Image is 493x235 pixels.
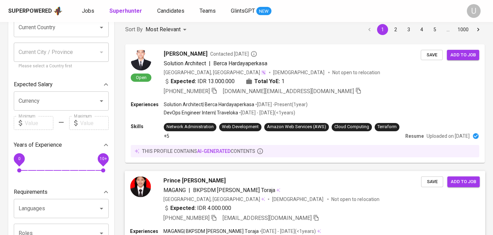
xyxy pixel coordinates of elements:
[209,59,211,68] span: |
[281,77,285,86] span: 1
[197,148,231,154] span: AI-generated
[427,133,470,139] p: Uploaded on [DATE]
[223,88,354,94] span: [DOMAIN_NAME][EMAIL_ADDRESS][DOMAIN_NAME]
[447,176,480,187] button: Add to job
[8,6,63,16] a: Superpoweredapp logo
[164,77,235,86] div: IDR 13.000.000
[19,63,104,70] p: Please select a Country first
[272,195,324,202] span: [DEMOGRAPHIC_DATA]
[97,204,106,213] button: Open
[425,178,440,186] span: Save
[146,23,189,36] div: Most Relevant
[131,123,164,130] p: Skills
[97,23,106,32] button: Open
[82,7,96,15] a: Jobs
[99,156,107,161] span: 10+
[80,116,109,130] input: Value
[53,6,63,16] img: app logo
[130,228,163,235] p: Experiences
[167,124,214,130] div: Network Administration
[416,24,427,35] button: Go to page 4
[163,176,226,184] span: Prince [PERSON_NAME]
[170,204,196,212] b: Expected:
[171,77,196,86] b: Expected:
[273,69,325,76] span: [DEMOGRAPHIC_DATA]
[14,78,109,91] div: Expected Salary
[238,109,295,116] p: • [DATE] - [DATE] ( <1 years )
[421,176,443,187] button: Save
[14,141,62,149] p: Years of Experience
[164,60,206,67] span: Solution Architect
[231,7,271,15] a: GlintsGPT NEW
[146,25,181,34] p: Most Relevant
[163,228,259,235] p: MAGANG | BKPSDM [PERSON_NAME] Toraja
[163,214,210,221] span: [PHONE_NUMBER]
[254,77,280,86] b: Total YoE:
[163,195,265,202] div: [GEOGRAPHIC_DATA], [GEOGRAPHIC_DATA]
[125,44,485,163] a: Open[PERSON_NAME]Contacted [DATE]Solution Architect|Berca Hardayaperkasa[GEOGRAPHIC_DATA], [GEOGR...
[130,176,151,197] img: a1ac41babcc16f3d87e4b194098722da.jpeg
[14,185,109,199] div: Requirements
[82,8,94,14] span: Jobs
[14,138,109,152] div: Years of Experience
[261,70,266,75] img: magic_wand.svg
[456,24,471,35] button: Go to page 1000
[131,50,151,70] img: 6fb4b3a34d1e71ef2e526d27dd789640.jpg
[467,4,481,18] div: U
[223,214,312,221] span: [EMAIL_ADDRESS][DOMAIN_NAME]
[259,228,316,235] p: • [DATE] - [DATE] ( <1 years )
[163,187,186,193] span: MAGANG
[14,188,47,196] p: Requirements
[164,133,169,139] p: +5
[254,101,308,108] p: • [DATE] - Present ( 1 year )
[256,8,271,15] span: NEW
[14,80,53,89] p: Expected Salary
[442,26,453,33] div: …
[164,88,210,94] span: [PHONE_NUMBER]
[250,51,257,57] svg: By Batam recruiter
[267,124,326,130] div: Amazon Web Services (AWS)
[200,7,217,15] a: Teams
[164,109,238,116] p: DevOps Engineer Intern | Traveloka
[133,75,149,80] span: Open
[447,50,479,60] button: Add to job
[25,116,53,130] input: Value
[424,51,439,59] span: Save
[213,60,267,67] span: Berca Hardayaperkasa
[109,8,142,14] b: Superhunter
[331,195,379,202] p: Not open to relocation
[473,24,484,35] button: Go to next page
[193,187,275,193] span: BKPSDM [PERSON_NAME] Toraja
[200,8,216,14] span: Teams
[377,124,397,130] div: Terraform
[8,7,52,15] div: Superpowered
[450,51,476,59] span: Add to job
[451,178,476,186] span: Add to job
[97,96,106,106] button: Open
[405,133,424,139] p: Resume
[157,8,184,14] span: Candidates
[164,69,266,76] div: [GEOGRAPHIC_DATA], [GEOGRAPHIC_DATA]
[231,8,255,14] span: GlintsGPT
[189,186,190,194] span: |
[222,124,259,130] div: Web Development
[18,156,20,161] span: 0
[334,124,369,130] div: Cloud Computing
[332,69,380,76] p: Not open to relocation
[109,7,143,15] a: Superhunter
[131,101,164,108] p: Experiences
[403,24,414,35] button: Go to page 3
[429,24,440,35] button: Go to page 5
[125,25,143,34] p: Sort By
[421,50,443,60] button: Save
[157,7,186,15] a: Candidates
[377,24,388,35] button: page 1
[142,148,255,155] p: this profile contains contents
[363,24,485,35] nav: pagination navigation
[210,51,257,57] span: Contacted [DATE]
[164,50,207,58] span: [PERSON_NAME]
[164,101,254,108] p: Solution Architect | Berca Hardayaperkasa
[390,24,401,35] button: Go to page 2
[163,204,232,212] div: IDR 4.000.000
